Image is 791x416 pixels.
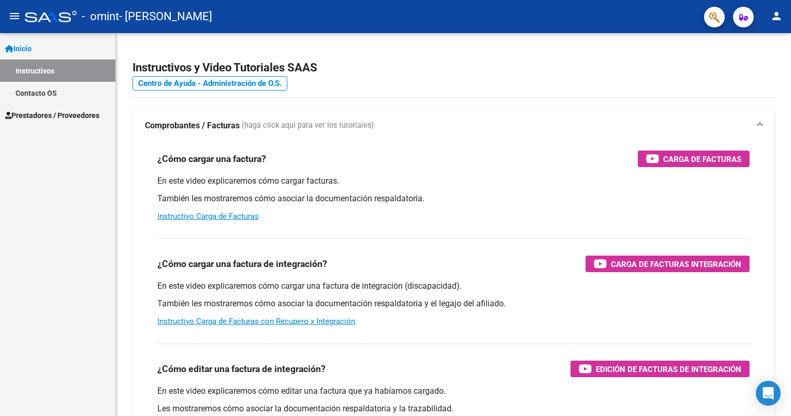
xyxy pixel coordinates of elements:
strong: Comprobantes / Facturas [145,120,240,131]
a: Centro de Ayuda - Administración de O.S. [133,76,287,91]
span: Carga de Facturas Integración [611,258,741,271]
a: Instructivo Carga de Facturas con Recupero x Integración [157,317,355,326]
h2: Instructivos y Video Tutoriales SAAS [133,58,774,78]
p: En este video explicaremos cómo editar una factura que ya habíamos cargado. [157,385,750,397]
h3: ¿Cómo cargar una factura de integración? [157,257,327,271]
span: - omint [82,5,119,28]
span: Edición de Facturas de integración [596,363,741,376]
span: (haga click aquí para ver los tutoriales) [242,120,374,131]
span: Prestadores / Proveedores [5,110,99,121]
h3: ¿Cómo editar una factura de integración? [157,362,326,376]
p: También les mostraremos cómo asociar la documentación respaldatoria y el legajo del afiliado. [157,298,750,309]
div: Open Intercom Messenger [756,381,781,406]
mat-icon: menu [8,10,21,22]
p: En este video explicaremos cómo cargar facturas. [157,175,750,187]
p: También les mostraremos cómo asociar la documentación respaldatoria. [157,193,750,204]
span: Inicio [5,43,32,54]
span: Carga de Facturas [663,153,741,166]
p: En este video explicaremos cómo cargar una factura de integración (discapacidad). [157,280,750,292]
span: - [PERSON_NAME] [119,5,212,28]
p: Les mostraremos cómo asociar la documentación respaldatoria y la trazabilidad. [157,403,750,414]
button: Edición de Facturas de integración [570,361,750,377]
mat-icon: person [770,10,783,22]
h3: ¿Cómo cargar una factura? [157,152,266,166]
a: Instructivo Carga de Facturas [157,212,259,221]
button: Carga de Facturas Integración [585,256,750,272]
mat-expansion-panel-header: Comprobantes / Facturas (haga click aquí para ver los tutoriales) [133,109,774,142]
button: Carga de Facturas [638,151,750,167]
